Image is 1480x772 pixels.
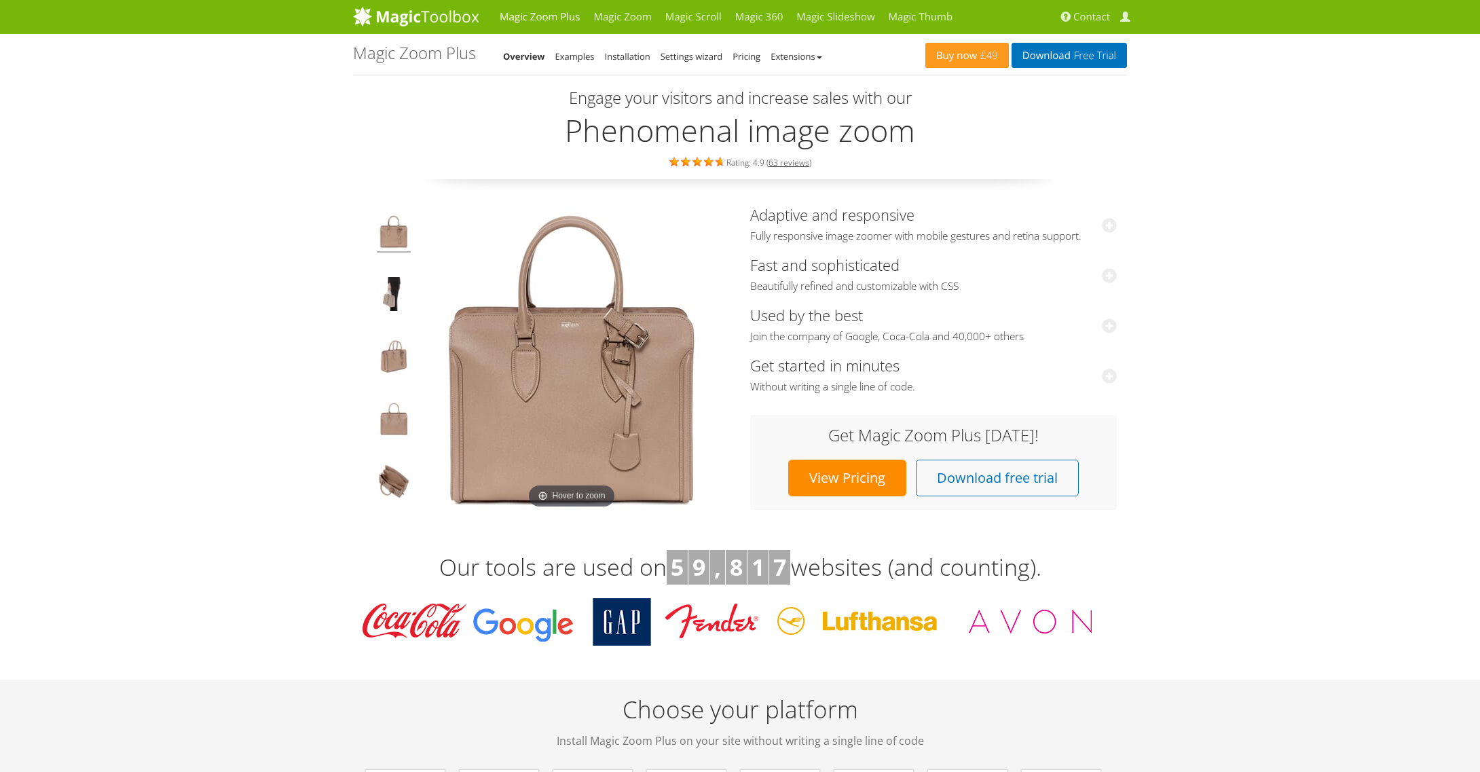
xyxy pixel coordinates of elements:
[353,733,1127,749] span: Install Magic Zoom Plus on your site without writing a single line of code
[377,339,411,378] img: jQuery image zoom example
[916,460,1079,496] a: Download free trial
[750,229,1117,243] span: Fully responsive image zoomer with mobile gestures and retina support.
[1073,10,1110,24] span: Contact
[377,402,411,440] img: Hover image zoom example
[692,551,705,583] b: 9
[764,426,1103,444] h3: Get Magic Zoom Plus [DATE]!
[353,154,1127,169] div: Rating: 4.9 ( )
[353,550,1127,585] h3: Our tools are used on websites (and counting).
[353,113,1127,147] h2: Phenomenal image zoom
[769,157,809,168] a: 63 reviews
[750,305,1117,344] a: Used by the bestJoin the company of Google, Coca-Cola and 40,000+ others
[752,551,764,583] b: 1
[750,380,1117,394] span: Without writing a single line of code.
[773,551,786,583] b: 7
[503,50,545,62] a: Overview
[925,43,1009,68] a: Buy now£49
[671,551,684,583] b: 5
[353,44,476,62] h1: Magic Zoom Plus
[977,50,998,61] span: £49
[555,50,595,62] a: Examples
[733,50,760,62] a: Pricing
[661,50,723,62] a: Settings wizard
[419,206,724,512] img: Magic Zoom Plus Demo
[377,277,411,315] img: JavaScript image zoom example
[750,204,1117,243] a: Adaptive and responsiveFully responsive image zoomer with mobile gestures and retina support.
[353,598,1107,646] img: Magic Toolbox Customers
[1012,43,1127,68] a: DownloadFree Trial
[353,6,479,26] img: MagicToolbox.com - Image tools for your website
[356,89,1124,107] h3: Engage your visitors and increase sales with our
[605,50,650,62] a: Installation
[714,551,721,583] b: ,
[377,215,411,253] img: Product image zoom example
[730,551,743,583] b: 8
[788,460,906,496] a: View Pricing
[750,255,1117,293] a: Fast and sophisticatedBeautifully refined and customizable with CSS
[771,50,821,62] a: Extensions
[377,464,411,502] img: JavaScript zoom tool example
[750,280,1117,293] span: Beautifully refined and customizable with CSS
[750,330,1117,344] span: Join the company of Google, Coca-Cola and 40,000+ others
[353,693,1127,749] h2: Choose your platform
[1071,50,1116,61] span: Free Trial
[419,206,724,512] a: Magic Zoom Plus DemoHover to zoom
[750,355,1117,394] a: Get started in minutesWithout writing a single line of code.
